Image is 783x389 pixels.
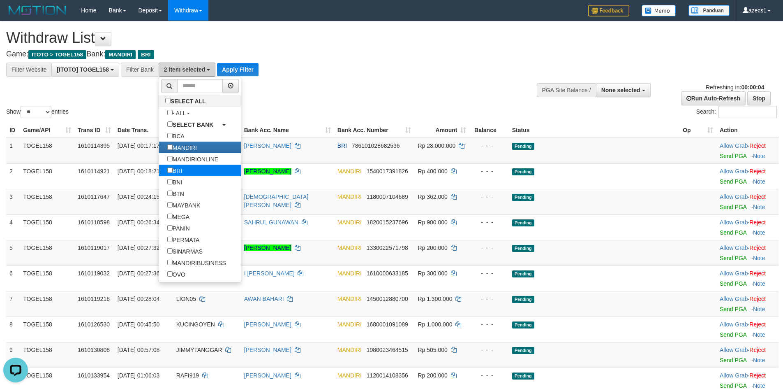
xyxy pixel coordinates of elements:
[720,204,746,210] a: Send PGA
[167,202,173,207] input: MAYBANK
[473,320,505,328] div: - - -
[244,142,291,149] a: [PERSON_NAME]
[716,163,779,189] td: ·
[418,193,447,200] span: Rp 362.000
[78,219,110,226] span: 1610118598
[20,291,74,317] td: TOGEL158
[6,138,20,164] td: 1
[720,347,749,353] span: ·
[720,347,748,353] a: Allow Grab
[749,168,766,175] a: Reject
[601,87,640,93] span: None selected
[20,189,74,214] td: TOGEL158
[57,66,109,73] span: [ITOTO] TOGEL158
[418,347,447,353] span: Rp 505.000
[167,237,173,242] input: PERMATA
[159,211,198,222] label: MEGA
[78,193,110,200] span: 1610117647
[512,245,534,252] span: Pending
[74,123,114,138] th: Trans ID: activate to sort column ascending
[473,193,505,201] div: - - -
[78,321,110,328] span: 1610126530
[418,168,447,175] span: Rp 400.000
[720,306,746,312] a: Send PGA
[167,271,173,277] input: OVO
[720,296,749,302] span: ·
[6,106,69,118] label: Show entries
[20,138,74,164] td: TOGEL158
[512,270,534,277] span: Pending
[167,144,173,150] input: MANDIRI
[114,123,173,138] th: Date Trans.: activate to sort column descending
[716,189,779,214] td: ·
[118,142,159,149] span: [DATE] 00:17:17
[167,191,173,196] input: BTN
[720,331,746,338] a: Send PGA
[167,260,173,265] input: MANDIRIBUSINESS
[159,165,190,176] label: BRI
[164,66,205,73] span: 2 item selected
[118,270,159,277] span: [DATE] 00:27:36
[217,63,259,76] button: Apply Filter
[244,296,284,302] a: AWAN BAHARI
[28,50,86,59] span: ITOTO > TOGEL158
[20,266,74,291] td: TOGEL158
[244,347,291,353] a: [PERSON_NAME]
[509,123,679,138] th: Status
[716,291,779,317] td: ·
[159,280,201,291] label: GOPAY
[176,347,222,353] span: JIMMYTANGGAR
[720,245,748,251] a: Allow Grab
[21,106,51,118] select: Showentries
[473,295,505,303] div: - - -
[418,372,447,379] span: Rp 200.000
[6,123,20,138] th: ID
[512,347,534,354] span: Pending
[176,296,196,302] span: LION05
[512,296,534,303] span: Pending
[681,91,746,105] a: Run Auto-Refresh
[716,138,779,164] td: ·
[537,83,596,97] div: PGA Site Balance /
[159,153,226,165] label: MANDIRIONLINE
[716,266,779,291] td: ·
[747,91,771,105] a: Stop
[367,321,408,328] span: Copy 1680001091089 to clipboard
[244,321,291,328] a: [PERSON_NAME]
[753,306,765,312] a: Note
[753,204,765,210] a: Note
[118,193,159,200] span: [DATE] 00:24:15
[720,296,748,302] a: Allow Grab
[20,317,74,342] td: TOGEL158
[118,245,159,251] span: [DATE] 00:27:32
[138,50,154,59] span: BRI
[716,123,779,138] th: Action
[244,245,291,251] a: [PERSON_NAME]
[337,245,362,251] span: MANDIRI
[244,372,291,379] a: [PERSON_NAME]
[720,168,749,175] span: ·
[6,266,20,291] td: 6
[167,225,173,231] input: PANIN
[749,372,766,379] a: Reject
[51,63,119,77] button: [ITOTO] TOGEL158
[20,123,74,138] th: Game/API: activate to sort column ascending
[753,229,765,236] a: Note
[367,270,408,277] span: Copy 1610000633185 to clipboard
[418,270,447,277] span: Rp 300.000
[716,342,779,368] td: ·
[337,168,362,175] span: MANDIRI
[173,121,214,128] b: SELECT BANK
[720,372,748,379] a: Allow Grab
[720,382,746,389] a: Send PGA
[6,342,20,368] td: 9
[720,178,746,185] a: Send PGA
[118,296,159,302] span: [DATE] 00:28:04
[78,372,110,379] span: 1610133954
[414,123,469,138] th: Amount: activate to sort column ascending
[720,357,746,363] a: Send PGA
[159,234,208,245] label: PERMATA
[165,98,171,103] input: SELECT ALL
[720,153,746,159] a: Send PGA
[20,214,74,240] td: TOGEL158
